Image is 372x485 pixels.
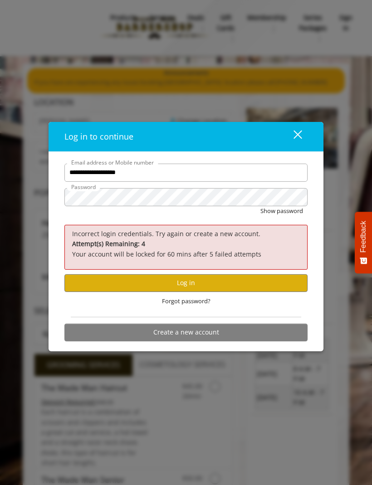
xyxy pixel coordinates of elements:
[67,183,100,191] label: Password
[283,130,301,143] div: close dialog
[72,239,300,259] p: Your account will be locked for 60 mins after 5 failed attempts
[64,274,308,292] button: Log in
[72,229,260,238] span: Incorrect login credentials. Try again or create a new account.
[260,206,303,216] button: Show password
[64,164,308,182] input: Email address or Mobile number
[64,324,308,341] button: Create a new account
[64,188,308,206] input: Password
[67,158,158,167] label: Email address or Mobile number
[162,296,210,306] span: Forgot password?
[64,131,133,142] span: Log in to continue
[355,212,372,273] button: Feedback - Show survey
[277,127,308,146] button: close dialog
[72,239,145,248] b: Attempt(s) Remaining: 4
[359,221,367,252] span: Feedback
